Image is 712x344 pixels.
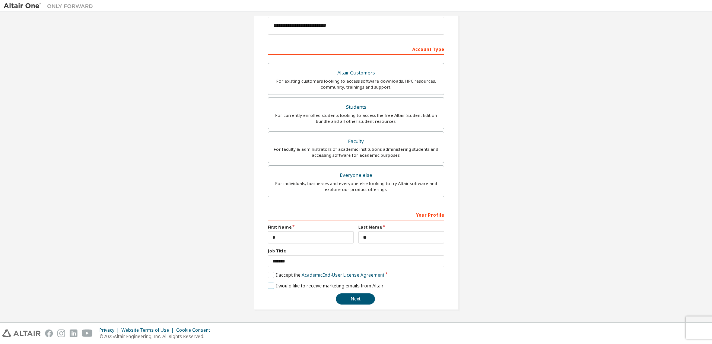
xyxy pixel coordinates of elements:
label: Job Title [268,248,444,254]
div: Privacy [99,327,121,333]
img: Altair One [4,2,97,10]
div: Altair Customers [273,68,439,78]
div: For existing customers looking to access software downloads, HPC resources, community, trainings ... [273,78,439,90]
a: Academic End-User License Agreement [302,272,384,278]
label: First Name [268,224,354,230]
img: instagram.svg [57,329,65,337]
div: Account Type [268,43,444,55]
label: I would like to receive marketing emails from Altair [268,283,384,289]
label: Last Name [358,224,444,230]
div: Website Terms of Use [121,327,176,333]
img: facebook.svg [45,329,53,337]
div: For faculty & administrators of academic institutions administering students and accessing softwa... [273,146,439,158]
label: I accept the [268,272,384,278]
div: Your Profile [268,208,444,220]
p: © 2025 Altair Engineering, Inc. All Rights Reserved. [99,333,214,340]
button: Next [336,293,375,305]
img: altair_logo.svg [2,329,41,337]
div: For individuals, businesses and everyone else looking to try Altair software and explore our prod... [273,181,439,192]
div: Students [273,102,439,112]
img: linkedin.svg [70,329,77,337]
div: Everyone else [273,170,439,181]
img: youtube.svg [82,329,93,337]
div: Cookie Consent [176,327,214,333]
div: For currently enrolled students looking to access the free Altair Student Edition bundle and all ... [273,112,439,124]
div: Faculty [273,136,439,147]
